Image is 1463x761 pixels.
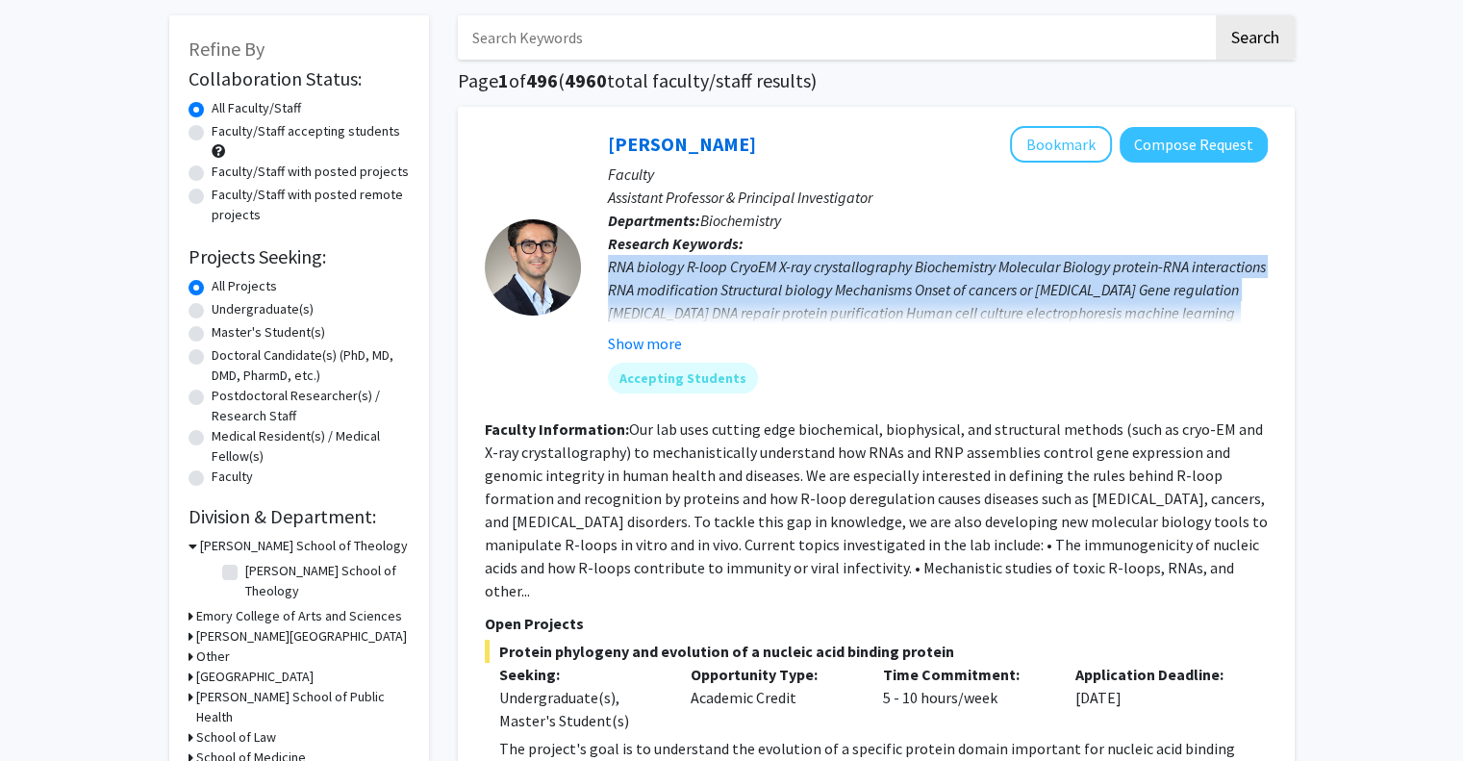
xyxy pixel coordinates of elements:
[458,69,1295,92] h1: Page of ( total faculty/staff results)
[189,37,265,61] span: Refine By
[1216,15,1295,60] button: Search
[608,211,700,230] b: Departments:
[485,419,1268,600] fg-read-more: Our lab uses cutting edge biochemical, biophysical, and structural methods (such as cryo-EM and X...
[200,536,408,556] h3: [PERSON_NAME] School of Theology
[212,121,400,141] label: Faculty/Staff accepting students
[1075,663,1239,686] p: Application Deadline:
[883,663,1047,686] p: Time Commitment:
[212,426,410,467] label: Medical Resident(s) / Medical Fellow(s)
[189,67,410,90] h2: Collaboration Status:
[212,276,277,296] label: All Projects
[212,98,301,118] label: All Faculty/Staff
[700,211,781,230] span: Biochemistry
[212,386,410,426] label: Postdoctoral Researcher(s) / Research Staff
[608,234,744,253] b: Research Keywords:
[1061,663,1253,732] div: [DATE]
[196,727,276,748] h3: School of Law
[196,626,407,647] h3: [PERSON_NAME][GEOGRAPHIC_DATA]
[212,299,314,319] label: Undergraduate(s)
[189,505,410,528] h2: Division & Department:
[485,612,1268,635] p: Open Projects
[212,345,410,386] label: Doctoral Candidate(s) (PhD, MD, DMD, PharmD, etc.)
[608,255,1268,347] div: RNA biology R-loop CryoEM X-ray crystallography Biochemistry Molecular Biology protein-RNA intera...
[608,132,756,156] a: [PERSON_NAME]
[608,163,1268,186] p: Faculty
[869,663,1061,732] div: 5 - 10 hours/week
[485,640,1268,663] span: Protein phylogeny and evolution of a nucleic acid binding protein
[691,663,854,686] p: Opportunity Type:
[212,185,410,225] label: Faculty/Staff with posted remote projects
[245,561,405,601] label: [PERSON_NAME] School of Theology
[196,667,314,687] h3: [GEOGRAPHIC_DATA]
[608,363,758,393] mat-chip: Accepting Students
[212,162,409,182] label: Faculty/Staff with posted projects
[458,15,1213,60] input: Search Keywords
[189,245,410,268] h2: Projects Seeking:
[14,674,82,747] iframe: Chat
[196,647,230,667] h3: Other
[485,419,629,439] b: Faculty Information:
[499,663,663,686] p: Seeking:
[526,68,558,92] span: 496
[499,686,663,732] div: Undergraduate(s), Master's Student(s)
[608,186,1268,209] p: Assistant Professor & Principal Investigator
[565,68,607,92] span: 4960
[498,68,509,92] span: 1
[1120,127,1268,163] button: Compose Request to Charles Bou-Nader
[196,687,410,727] h3: [PERSON_NAME] School of Public Health
[212,322,325,342] label: Master's Student(s)
[608,332,682,355] button: Show more
[212,467,253,487] label: Faculty
[676,663,869,732] div: Academic Credit
[196,606,402,626] h3: Emory College of Arts and Sciences
[1010,126,1112,163] button: Add Charles Bou-Nader to Bookmarks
